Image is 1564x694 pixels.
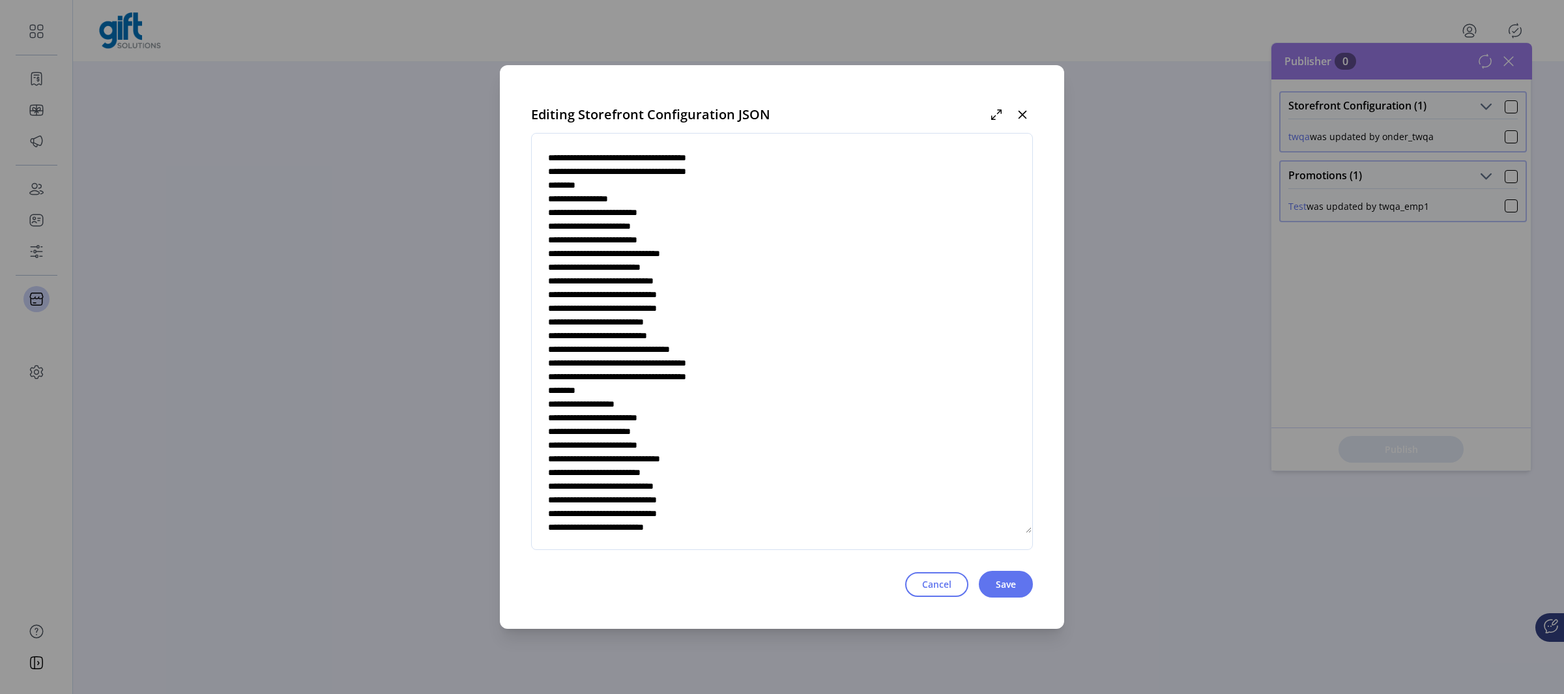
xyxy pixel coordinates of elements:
[986,104,1007,125] button: Maximize
[531,105,770,124] span: Editing Storefront Configuration JSON
[979,571,1033,598] button: Save
[905,572,968,597] button: Cancel
[996,577,1016,591] span: Save
[922,577,951,591] span: Cancel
